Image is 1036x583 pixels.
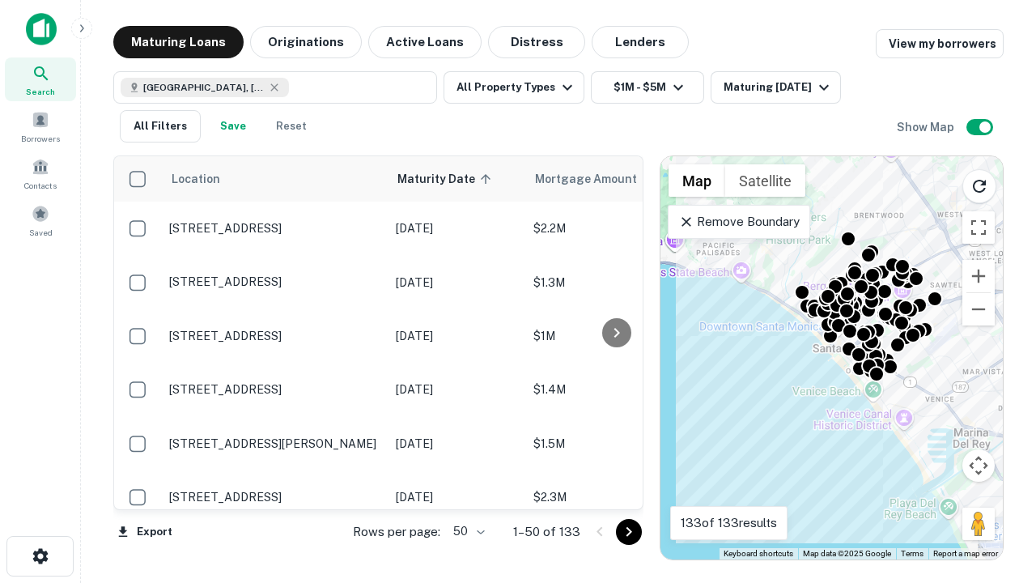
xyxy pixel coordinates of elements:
button: Save your search to get updates of matches that match your search criteria. [207,110,259,143]
a: Saved [5,198,76,242]
span: Contacts [24,179,57,192]
button: Reset [265,110,317,143]
a: Contacts [5,151,76,195]
div: 50 [447,520,487,543]
p: [STREET_ADDRESS] [169,490,380,504]
p: [DATE] [396,488,517,506]
p: [DATE] [396,435,517,453]
a: Open this area in Google Maps (opens a new window) [664,538,718,560]
p: [DATE] [396,219,517,237]
th: Location [161,156,388,202]
button: Show satellite imagery [725,164,805,197]
p: $2.3M [533,488,695,506]
a: Report a map error [933,549,998,558]
a: Search [5,57,76,101]
button: Toggle fullscreen view [962,211,995,244]
span: Saved [29,226,53,239]
p: $1M [533,327,695,345]
button: Reload search area [962,169,996,203]
button: Go to next page [616,519,642,545]
span: [GEOGRAPHIC_DATA], [GEOGRAPHIC_DATA], [GEOGRAPHIC_DATA] [143,80,265,95]
p: [STREET_ADDRESS] [169,221,380,236]
div: Maturing [DATE] [724,78,834,97]
th: Maturity Date [388,156,525,202]
span: Search [26,85,55,98]
button: Show street map [669,164,725,197]
p: [DATE] [396,274,517,291]
p: [STREET_ADDRESS] [169,274,380,289]
p: [DATE] [396,381,517,398]
th: Mortgage Amount [525,156,703,202]
button: Active Loans [368,26,482,58]
p: $1.4M [533,381,695,398]
button: Maturing [DATE] [711,71,841,104]
p: Rows per page: [353,522,440,542]
p: 1–50 of 133 [513,522,580,542]
button: Originations [250,26,362,58]
button: Maturing Loans [113,26,244,58]
button: Export [113,520,176,544]
button: All Property Types [444,71,584,104]
button: All Filters [120,110,201,143]
a: Borrowers [5,104,76,148]
a: View my borrowers [876,29,1004,58]
p: $2.2M [533,219,695,237]
button: Zoom in [962,260,995,292]
p: Remove Boundary [678,212,799,232]
p: $1.3M [533,274,695,291]
button: $1M - $5M [591,71,704,104]
h6: Show Map [897,118,957,136]
button: Map camera controls [962,449,995,482]
button: Distress [488,26,585,58]
p: 133 of 133 results [681,513,777,533]
span: Mortgage Amount [535,169,658,189]
button: Keyboard shortcuts [724,548,793,560]
span: Borrowers [21,132,60,145]
span: Map data ©2025 Google [803,549,891,558]
span: Maturity Date [397,169,496,189]
button: Zoom out [962,293,995,326]
p: [STREET_ADDRESS] [169,329,380,343]
p: [STREET_ADDRESS][PERSON_NAME] [169,436,380,451]
button: [GEOGRAPHIC_DATA], [GEOGRAPHIC_DATA], [GEOGRAPHIC_DATA] [113,71,437,104]
span: Location [171,169,220,189]
p: [STREET_ADDRESS] [169,382,380,397]
div: 0 0 [660,156,1003,560]
iframe: Chat Widget [955,453,1036,531]
button: Lenders [592,26,689,58]
p: $1.5M [533,435,695,453]
img: Google [664,538,718,560]
img: capitalize-icon.png [26,13,57,45]
a: Terms (opens in new tab) [901,549,923,558]
p: [DATE] [396,327,517,345]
